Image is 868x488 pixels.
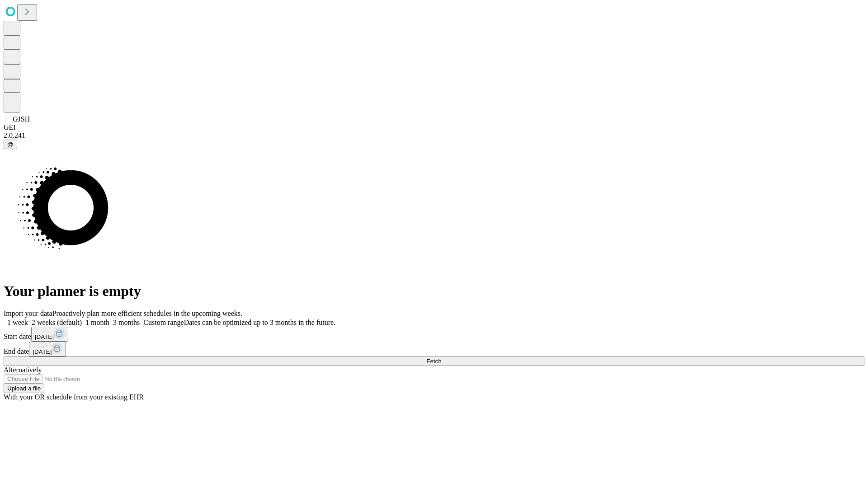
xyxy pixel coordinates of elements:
span: @ [7,141,14,148]
span: Import your data [4,310,52,317]
button: @ [4,140,17,149]
span: 2 weeks (default) [32,319,82,326]
button: [DATE] [29,342,66,357]
span: Custom range [143,319,184,326]
span: 1 week [7,319,28,326]
div: 2.0.241 [4,131,864,140]
button: Fetch [4,357,864,366]
div: End date [4,342,864,357]
span: [DATE] [35,333,54,340]
h1: Your planner is empty [4,283,864,300]
span: 1 month [85,319,109,326]
span: Fetch [426,358,441,365]
span: Alternatively [4,366,42,374]
div: Start date [4,327,864,342]
span: Dates can be optimized up to 3 months in the future. [184,319,335,326]
div: GEI [4,123,864,131]
span: GJSH [13,115,30,123]
span: 3 months [113,319,140,326]
span: With your OR schedule from your existing EHR [4,393,144,401]
span: Proactively plan more efficient schedules in the upcoming weeks. [52,310,242,317]
span: [DATE] [33,348,52,355]
button: Upload a file [4,384,44,393]
button: [DATE] [31,327,68,342]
